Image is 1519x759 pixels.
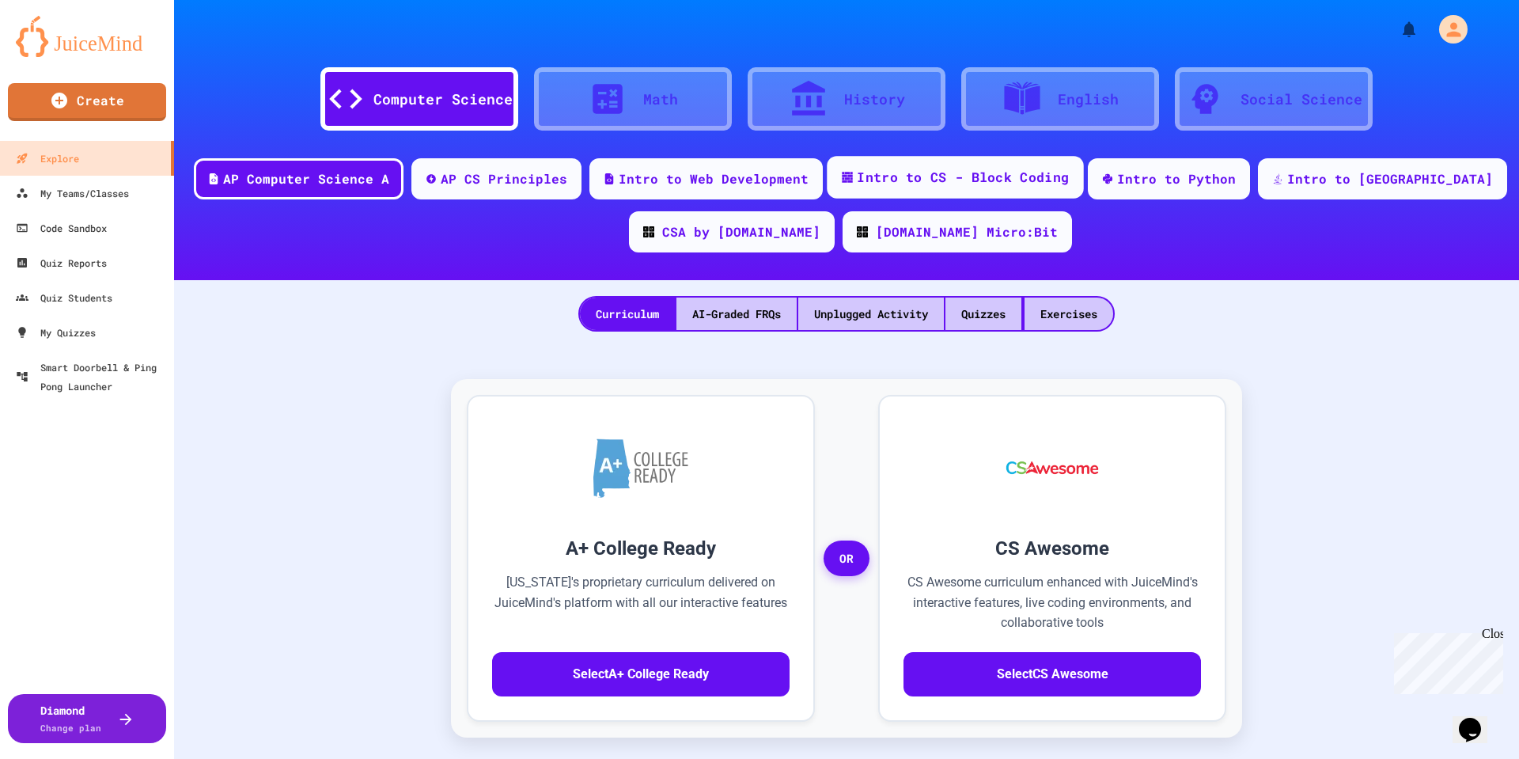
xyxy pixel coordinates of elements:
img: logo-orange.svg [16,16,158,57]
h3: CS Awesome [903,534,1201,563]
p: [US_STATE]'s proprietary curriculum delivered on JuiceMind's platform with all our interactive fe... [492,572,790,633]
span: OR [824,541,869,577]
div: My Notifications [1370,16,1422,43]
span: Change plan [40,722,101,734]
img: CS Awesome [991,420,1115,515]
div: Unplugged Activity [798,298,944,330]
div: Smart Doorbell & Ping Pong Launcher [16,358,168,396]
div: English [1058,89,1119,110]
div: Social Science [1241,89,1362,110]
div: History [844,89,905,110]
iframe: chat widget [1453,696,1503,743]
div: Intro to CS - Block Coding [857,168,1069,188]
button: SelectCS Awesome [903,652,1201,696]
div: My Quizzes [16,323,96,342]
img: A+ College Ready [593,438,688,498]
div: Exercises [1025,298,1113,330]
div: Explore [16,149,79,168]
img: CODE_logo_RGB.png [643,226,654,237]
div: Computer Science [373,89,513,110]
div: Quiz Reports [16,253,107,272]
div: Quiz Students [16,288,112,307]
p: CS Awesome curriculum enhanced with JuiceMind's interactive features, live coding environments, a... [903,572,1201,633]
div: Curriculum [580,298,675,330]
div: Math [643,89,678,110]
img: CODE_logo_RGB.png [857,226,868,237]
div: My Teams/Classes [16,184,129,203]
div: Intro to Python [1117,169,1236,188]
div: Intro to [GEOGRAPHIC_DATA] [1287,169,1493,188]
button: DiamondChange plan [8,694,166,743]
div: Code Sandbox [16,218,107,237]
h3: A+ College Ready [492,534,790,563]
div: Diamond [40,702,101,735]
div: AI-Graded FRQs [676,298,797,330]
div: AP Computer Science A [223,169,389,188]
div: AP CS Principles [441,169,567,188]
iframe: chat widget [1388,627,1503,694]
button: SelectA+ College Ready [492,652,790,696]
a: Create [8,83,166,121]
div: [DOMAIN_NAME] Micro:Bit [876,222,1058,241]
div: Intro to Web Development [619,169,809,188]
div: My Account [1422,11,1472,47]
div: Chat with us now!Close [6,6,109,101]
div: CSA by [DOMAIN_NAME] [662,222,820,241]
div: Quizzes [945,298,1021,330]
